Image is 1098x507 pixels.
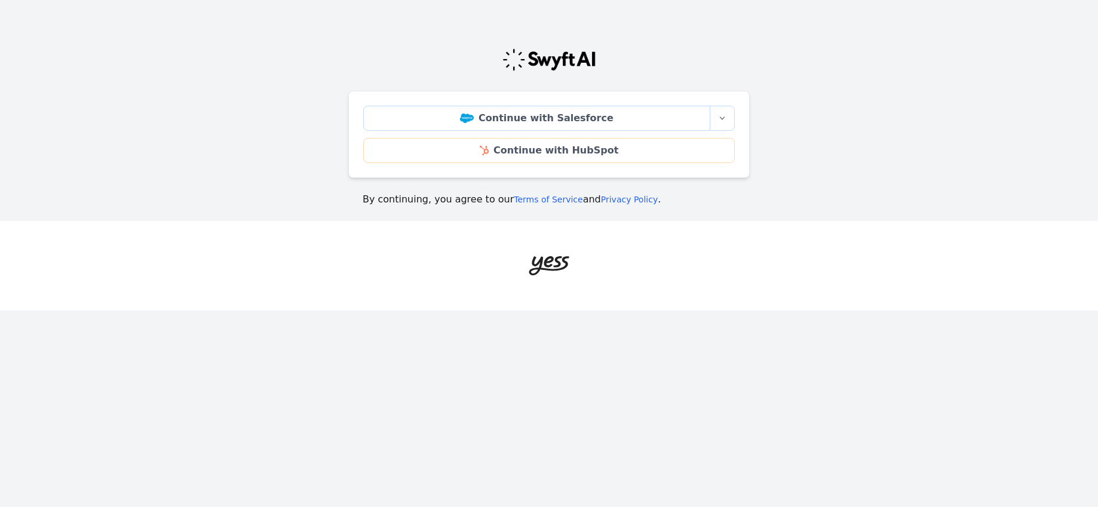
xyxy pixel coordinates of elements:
img: HubSpot [480,146,489,155]
img: Salesforce [460,113,474,123]
a: Continue with HubSpot [363,138,735,163]
a: Continue with Salesforce [363,106,710,131]
a: Terms of Service [514,195,582,204]
a: Privacy Policy [601,195,658,204]
p: By continuing, you agree to our and . [363,192,735,207]
img: Swyft Logo [502,48,596,72]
